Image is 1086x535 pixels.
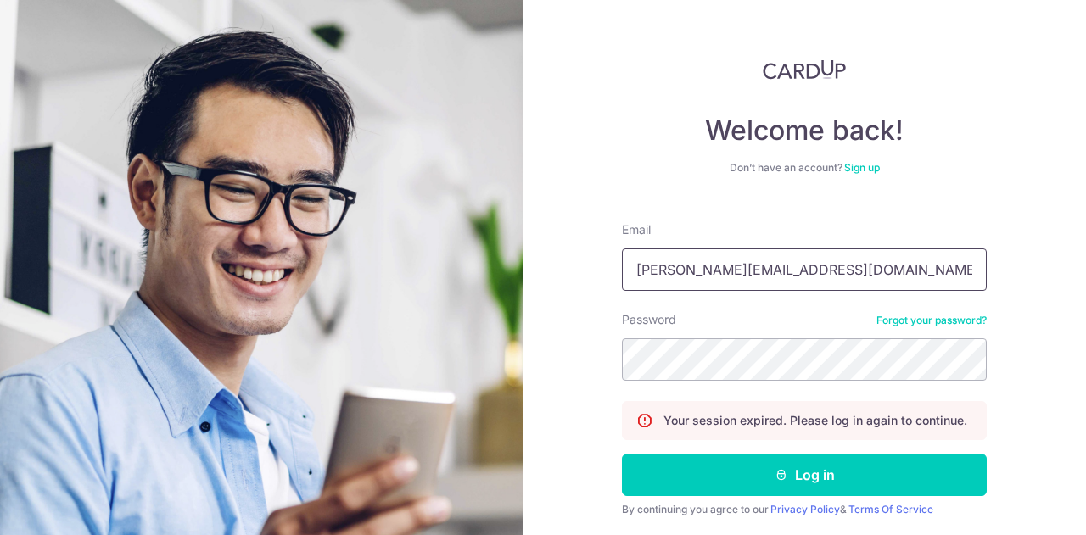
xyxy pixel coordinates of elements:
[622,503,987,516] div: By continuing you agree to our &
[622,161,987,175] div: Don’t have an account?
[876,314,987,327] a: Forgot your password?
[622,311,676,328] label: Password
[622,248,987,291] input: Enter your Email
[763,59,846,80] img: CardUp Logo
[848,503,933,515] a: Terms Of Service
[663,412,967,429] p: Your session expired. Please log in again to continue.
[844,161,880,174] a: Sign up
[622,221,651,238] label: Email
[622,114,987,148] h4: Welcome back!
[770,503,840,515] a: Privacy Policy
[622,454,987,496] button: Log in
